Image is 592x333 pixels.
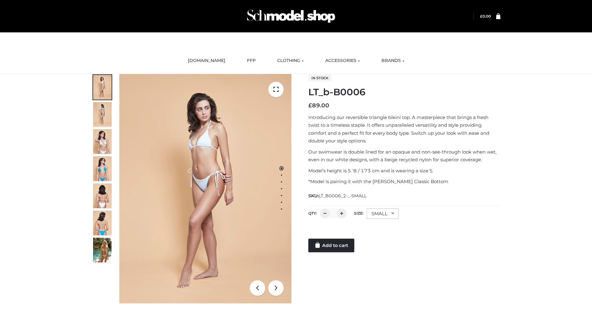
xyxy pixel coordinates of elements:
[308,192,367,199] span: SKU:
[308,239,354,252] a: Add to cart
[377,54,409,68] a: BRANDS
[93,156,112,181] img: ArielClassicBikiniTop_CloudNine_AzureSky_OW114ECO_4-scaled.jpg
[93,102,112,127] img: ArielClassicBikiniTop_CloudNine_AzureSky_OW114ECO_2-scaled.jpg
[308,87,500,98] h1: LT_b-B0006
[93,129,112,154] img: ArielClassicBikiniTop_CloudNine_AzureSky_OW114ECO_3-scaled.jpg
[480,14,491,18] bdi: 0.00
[319,193,367,199] span: LT_B0006_2-_-SMALL
[308,211,317,216] label: QTY:
[480,14,491,18] a: £0.00
[367,208,399,219] div: SMALL
[354,211,364,216] label: Size:
[308,74,331,82] span: In stock
[183,54,230,68] a: [DOMAIN_NAME]
[93,75,112,100] img: ArielClassicBikiniTop_CloudNine_AzureSky_OW114ECO_1-scaled.jpg
[308,167,500,175] p: Model’s height is 5 ‘8 / 173 cm and is wearing a size S.
[119,74,291,303] img: ArielClassicBikiniTop_CloudNine_AzureSky_OW114ECO_1
[321,54,364,68] a: ACCESSORIES
[93,183,112,208] img: ArielClassicBikiniTop_CloudNine_AzureSky_OW114ECO_7-scaled.jpg
[242,54,260,68] a: FFP
[93,238,112,262] img: Arieltop_CloudNine_AzureSky2.jpg
[245,4,337,28] img: Schmodel Admin 964
[480,14,483,18] span: £
[308,102,312,109] span: £
[308,102,329,109] bdi: 89.00
[308,113,500,145] p: Introducing our reversible triangle bikini top. A masterpiece that brings a fresh twist to a time...
[308,178,500,186] p: *Model is pairing it with the [PERSON_NAME] Classic Bottom
[308,148,500,164] p: Our swimwear is double lined for an opaque and non-see-through look when wet, even in our white d...
[93,211,112,235] img: ArielClassicBikiniTop_CloudNine_AzureSky_OW114ECO_8-scaled.jpg
[273,54,308,68] a: CLOTHING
